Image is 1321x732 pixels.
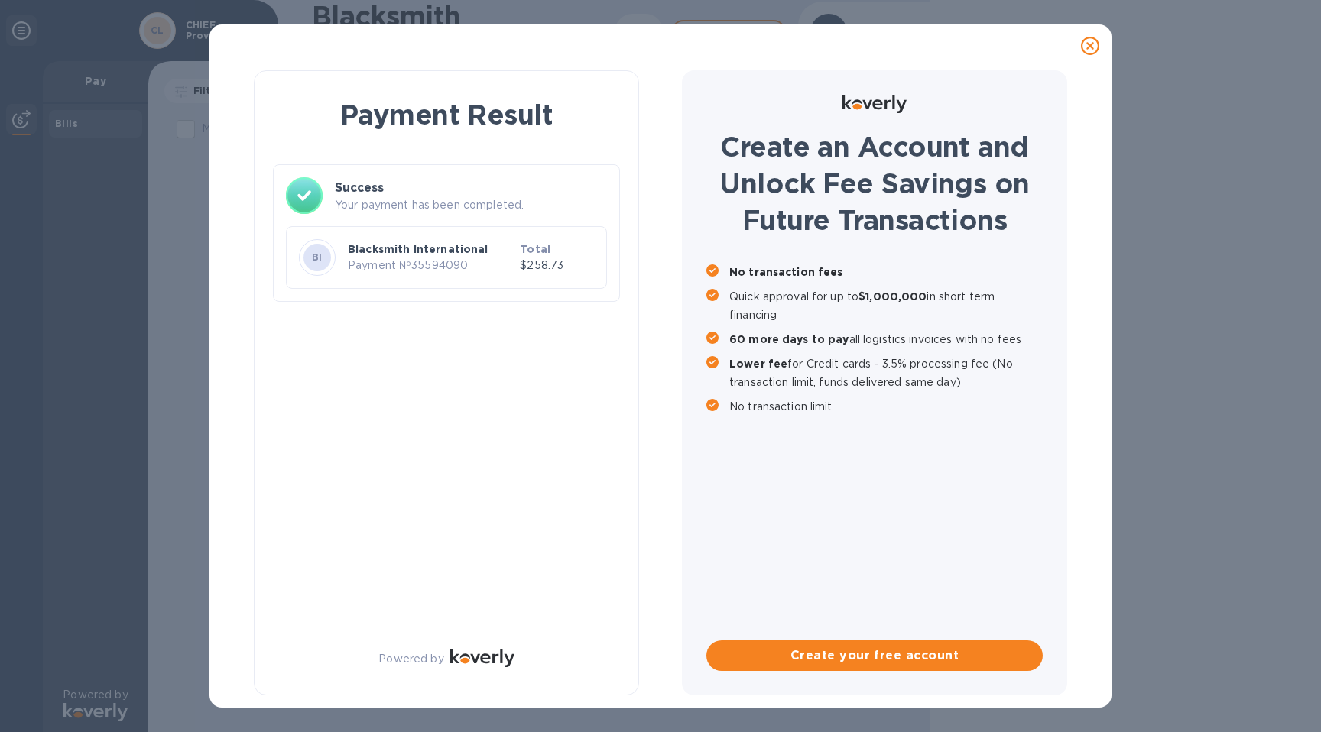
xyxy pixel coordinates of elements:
p: all logistics invoices with no fees [729,330,1043,348]
button: Create your free account [706,640,1043,671]
b: Lower fee [729,358,787,370]
h1: Create an Account and Unlock Fee Savings on Future Transactions [706,128,1043,238]
p: Quick approval for up to in short term financing [729,287,1043,324]
img: Logo [450,649,514,667]
b: Total [520,243,550,255]
b: $1,000,000 [858,290,927,303]
p: Payment № 35594090 [348,257,514,274]
h1: Payment Result [279,96,614,134]
span: Create your free account [719,646,1031,665]
p: Blacksmith International [348,241,514,257]
b: BI [312,251,323,263]
b: No transaction fees [729,266,843,278]
img: Logo [842,95,907,113]
p: Your payment has been completed. [335,197,607,213]
p: $258.73 [520,257,594,274]
p: for Credit cards - 3.5% processing fee (No transaction limit, funds delivered same day) [729,355,1043,391]
h3: Success [335,179,607,197]
p: No transaction limit [729,397,1043,416]
b: 60 more days to pay [729,333,849,345]
p: Powered by [378,651,443,667]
